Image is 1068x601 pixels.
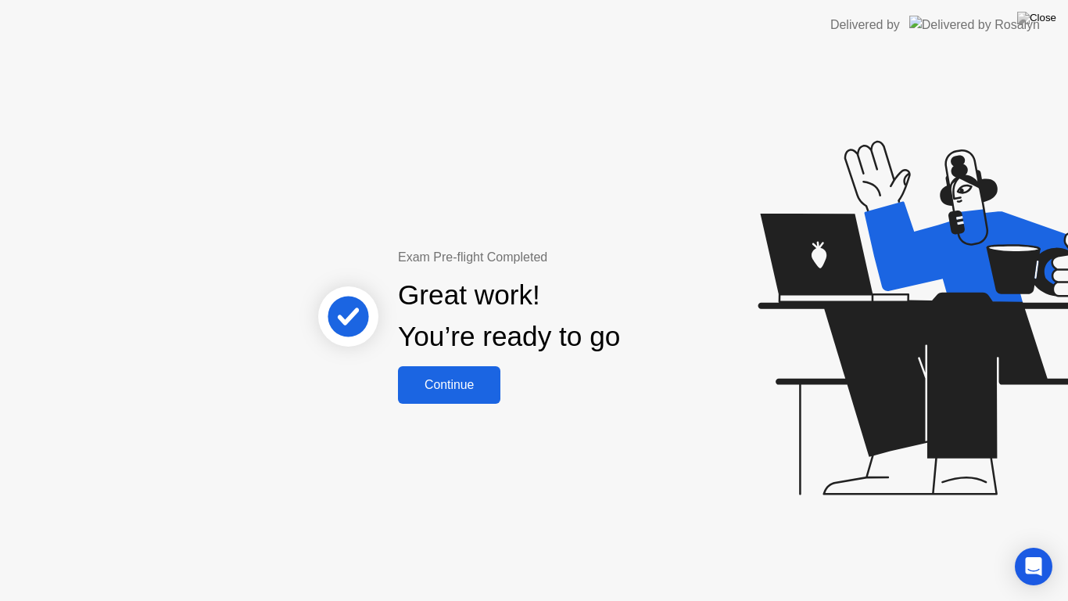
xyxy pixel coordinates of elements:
[909,16,1040,34] img: Delivered by Rosalyn
[403,378,496,392] div: Continue
[830,16,900,34] div: Delivered by
[398,366,500,404] button: Continue
[398,248,721,267] div: Exam Pre-flight Completed
[398,275,620,358] div: Great work! You’re ready to go
[1017,12,1056,24] img: Close
[1015,548,1052,585] div: Open Intercom Messenger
